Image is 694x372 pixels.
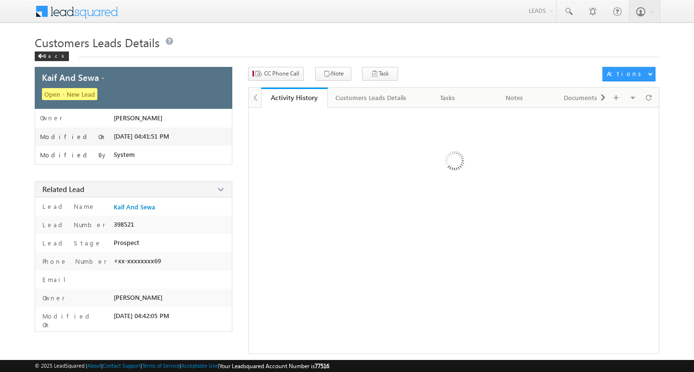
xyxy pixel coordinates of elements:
a: Tasks [415,88,481,108]
label: Lead Number [40,220,106,229]
span: System [114,151,135,158]
div: Customers Leads Details [335,92,406,103]
div: Activity History [268,93,320,102]
span: CC Phone Call [264,69,299,78]
span: [DATE] 04:42:05 PM [114,312,169,320]
span: 77516 [315,362,329,370]
span: Kaif And Sewa - [42,73,105,82]
span: Related Lead [42,184,84,194]
span: [PERSON_NAME] [114,114,162,122]
span: [DATE] 04:41:51 PM [114,132,169,140]
span: [PERSON_NAME] [114,294,162,301]
label: Lead Name [40,202,95,211]
span: Open - New Lead [42,88,97,100]
a: Contact Support [103,362,141,369]
span: 398521 [114,220,134,228]
label: Email [40,275,73,284]
button: CC Phone Call [248,67,304,81]
span: Your Leadsquared Account Number is [219,362,329,370]
label: Lead Stage [40,239,102,247]
div: Notes [489,92,539,103]
label: Modified On [40,133,107,141]
span: Customers Leads Details [35,35,160,50]
div: Documents [556,92,606,103]
label: Modified By [40,151,108,159]
div: Tasks [423,92,473,103]
a: Customers Leads Details [328,88,415,108]
a: Documents [548,88,614,108]
a: Activity History [261,88,328,108]
label: Phone Number [40,257,107,266]
button: Note [315,67,351,81]
button: Task [362,67,398,81]
span: © 2025 LeadSquared | | | | | [35,361,329,371]
button: Actions [602,67,655,81]
label: Modified On [40,312,109,329]
span: Prospect [114,239,139,246]
a: About [87,362,101,369]
a: Terms of Service [142,362,180,369]
label: Owner [40,114,63,122]
div: Actions [607,69,645,78]
img: Loading ... [404,113,504,212]
a: Kaif And Sewa [114,203,155,211]
span: +xx-xxxxxxxx69 [114,257,161,265]
label: Owner [40,294,65,302]
div: Back [35,51,69,61]
a: Notes [481,88,548,108]
a: Acceptable Use [181,362,218,369]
